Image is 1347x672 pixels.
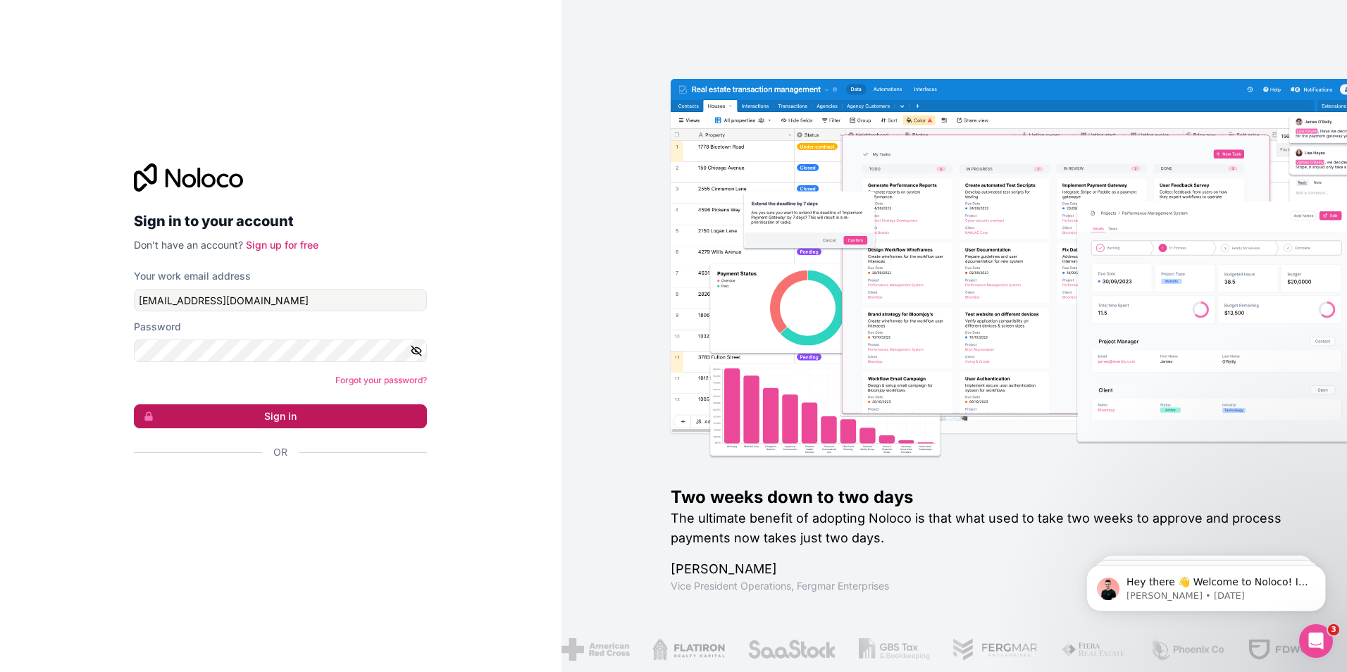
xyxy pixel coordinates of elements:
[1141,638,1217,661] img: /assets/phoenix-BREaitsQ.png
[850,638,921,661] img: /assets/gbstax-C-GtDUiK.png
[134,320,181,334] label: Password
[671,559,1302,579] h1: [PERSON_NAME]
[1053,638,1119,661] img: /assets/fiera-fwj2N5v4.png
[671,579,1302,593] h1: Vice President Operations , Fergmar Enterprises
[134,340,427,362] input: Password
[134,404,427,428] button: Sign in
[246,239,318,251] a: Sign up for free
[134,239,243,251] span: Don't have an account?
[335,375,427,385] a: Forgot your password?
[671,486,1302,509] h1: Two weeks down to two days
[739,638,828,661] img: /assets/saastock-C6Zbiodz.png
[1065,535,1347,634] iframe: Intercom notifications message
[643,638,716,661] img: /assets/flatiron-C8eUkumj.png
[273,445,287,459] span: Or
[134,289,427,311] input: Email address
[127,475,423,506] iframe: Bouton "Se connecter avec Google"
[671,509,1302,548] h2: The ultimate benefit of adopting Noloco is that what used to take two weeks to approve and proces...
[134,269,251,283] label: Your work email address
[1328,624,1339,635] span: 3
[1299,624,1333,658] iframe: Intercom live chat
[134,209,427,234] h2: Sign in to your account
[552,638,621,661] img: /assets/american-red-cross-BAupjrZR.png
[944,638,1030,661] img: /assets/fergmar-CudnrXN5.png
[1239,638,1322,661] img: /assets/fdworks-Bi04fVtw.png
